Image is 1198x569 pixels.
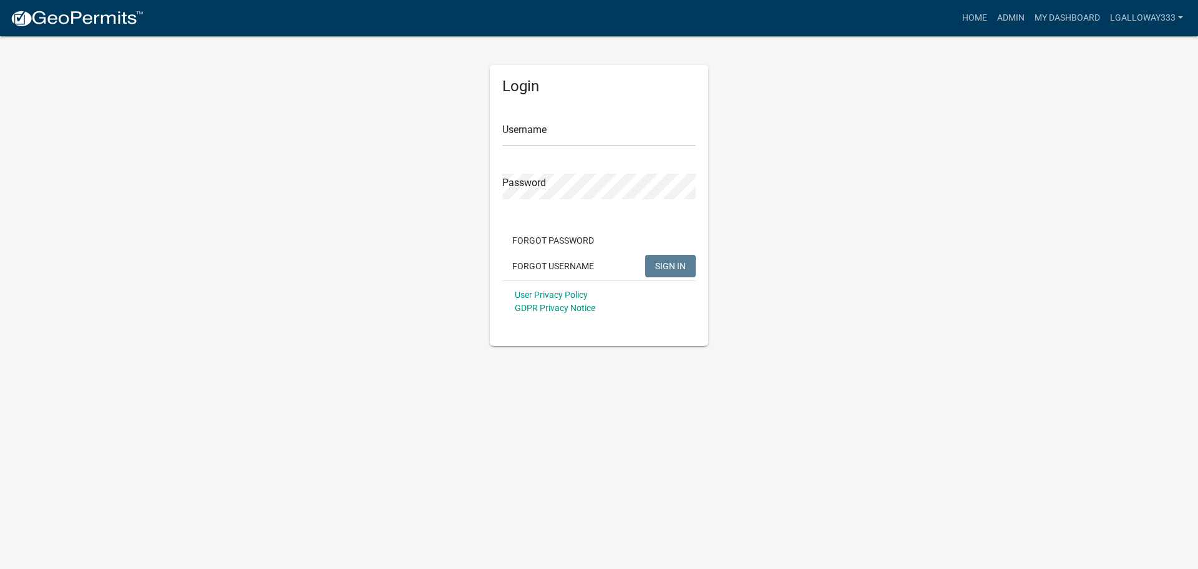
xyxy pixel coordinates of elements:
button: Forgot Password [502,229,604,252]
a: My Dashboard [1030,6,1105,30]
h5: Login [502,77,696,96]
button: Forgot Username [502,255,604,277]
a: Home [957,6,992,30]
a: Admin [992,6,1030,30]
a: User Privacy Policy [515,290,588,300]
a: GDPR Privacy Notice [515,303,595,313]
button: SIGN IN [645,255,696,277]
span: SIGN IN [655,260,686,270]
a: lgalloway333 [1105,6,1188,30]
